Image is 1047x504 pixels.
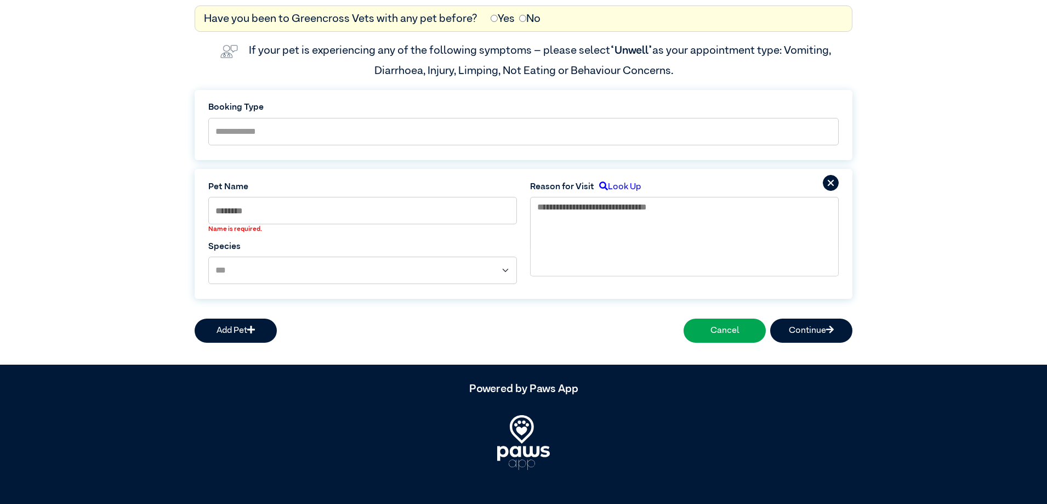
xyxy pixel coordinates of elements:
[770,319,852,343] button: Continue
[530,180,594,194] label: Reason for Visit
[594,180,641,194] label: Look Up
[497,415,550,470] img: PawsApp
[249,45,833,76] label: If your pet is experiencing any of the following symptoms – please select as your appointment typ...
[195,382,852,395] h5: Powered by Paws App
[208,101,839,114] label: Booking Type
[684,319,766,343] button: Cancel
[519,15,526,22] input: No
[204,10,477,27] label: Have you been to Greencross Vets with any pet before?
[491,15,498,22] input: Yes
[208,240,517,253] label: Species
[208,224,517,234] label: Name is required.
[519,10,540,27] label: No
[216,41,242,63] img: vet
[491,10,515,27] label: Yes
[610,45,652,56] span: “Unwell”
[195,319,277,343] button: Add Pet
[208,180,517,194] label: Pet Name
